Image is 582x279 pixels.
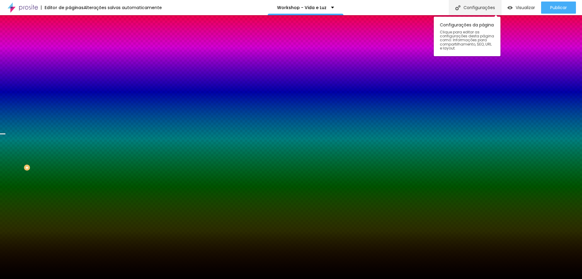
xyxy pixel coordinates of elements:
div: Editor de páginas [41,5,84,10]
button: Visualizar [501,2,541,14]
p: Workshop - Vida e Luz [277,5,326,10]
div: Configurações da página [434,17,500,56]
button: Publicar [541,2,576,14]
span: Publicar [550,5,567,10]
span: Clique para editar as configurações desta página como: Informações para compartilhamento, SEO, UR... [440,30,494,50]
img: view-1.svg [507,5,513,10]
div: Alterações salvas automaticamente [84,5,162,10]
img: Icone [455,5,460,10]
span: Visualizar [516,5,535,10]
